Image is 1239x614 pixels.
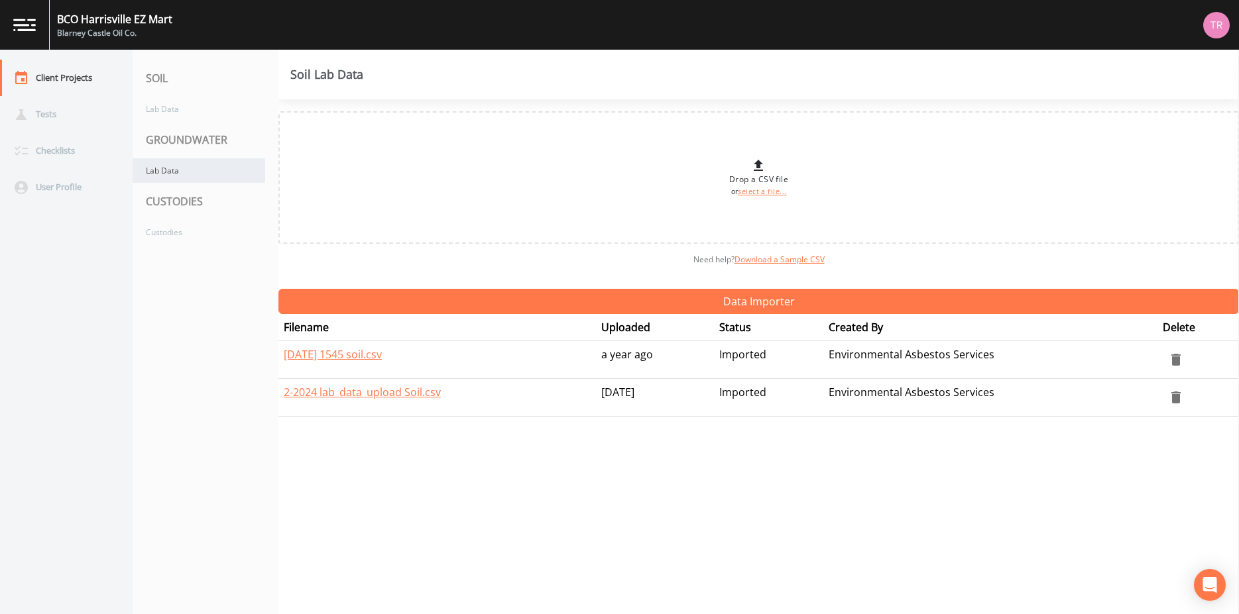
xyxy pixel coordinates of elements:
[1194,569,1226,601] div: Open Intercom Messenger
[133,121,278,158] div: GROUNDWATER
[714,379,823,417] td: Imported
[596,314,714,341] th: Uploaded
[823,314,1157,341] th: Created By
[133,60,278,97] div: SOIL
[290,69,363,79] div: Soil Lab Data
[1157,314,1239,341] th: Delete
[57,27,172,39] div: Blarney Castle Oil Co.
[1163,346,1189,373] button: delete
[823,379,1157,417] td: Environmental Asbestos Services
[133,158,265,183] a: Lab Data
[133,220,265,244] a: Custodies
[714,314,823,341] th: Status
[1203,12,1230,38] img: 939099765a07141c2f55256aeaad4ea5
[596,341,714,379] td: a year ago
[278,289,1239,314] button: Data Importer
[731,187,787,196] small: or
[133,183,278,220] div: CUSTODIES
[693,254,825,265] span: Need help?
[596,379,714,417] td: [DATE]
[284,385,441,399] a: 2-2024 lab_data_upload Soil.csv
[13,19,36,31] img: logo
[729,158,788,197] div: Drop a CSV file
[1163,384,1189,411] button: delete
[823,341,1157,379] td: Environmental Asbestos Services
[284,347,382,362] a: [DATE] 1545 soil.csv
[738,187,786,196] a: select a file...
[714,341,823,379] td: Imported
[57,11,172,27] div: BCO Harrisville EZ Mart
[735,254,825,265] a: Download a Sample CSV
[278,314,596,341] th: Filename
[133,97,265,121] a: Lab Data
